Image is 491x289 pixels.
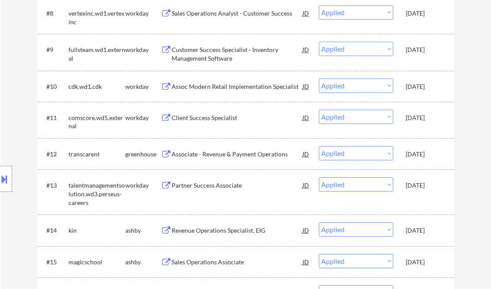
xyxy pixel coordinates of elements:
[172,226,303,235] div: Revenue Operations Specialist, EIG
[302,146,311,162] div: JD
[302,78,311,94] div: JD
[172,45,303,62] div: Customer Success Specialist - Inventory Management Software
[406,9,444,18] div: [DATE]
[172,82,303,91] div: Assoc Modern Retail Implementation Specialist
[302,110,311,125] div: JD
[302,222,311,238] div: JD
[69,9,126,26] div: vertexinc.wd1.vertexinc
[406,150,444,159] div: [DATE]
[406,82,444,91] div: [DATE]
[302,254,311,270] div: JD
[172,114,303,122] div: Client Success Specialist
[172,9,303,18] div: Sales Operations Analyst - Customer Success
[302,42,311,57] div: JD
[406,181,444,190] div: [DATE]
[172,181,303,190] div: Partner Success Associate
[172,258,303,266] div: Sales Operations Associate
[406,45,444,54] div: [DATE]
[126,9,161,18] div: workday
[172,150,303,159] div: Associate - Revenue & Payment Operations
[406,226,444,235] div: [DATE]
[69,45,126,62] div: fullsteam.wd1.external
[302,5,311,21] div: JD
[47,45,62,54] div: #9
[406,114,444,122] div: [DATE]
[47,9,62,18] div: #8
[302,177,311,193] div: JD
[406,258,444,266] div: [DATE]
[126,45,161,54] div: workday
